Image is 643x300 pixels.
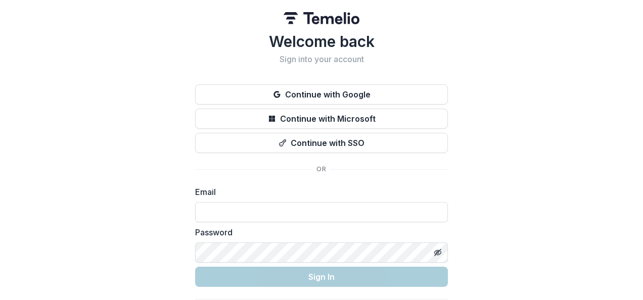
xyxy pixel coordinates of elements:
button: Continue with Microsoft [195,109,448,129]
label: Email [195,186,442,198]
button: Continue with SSO [195,133,448,153]
button: Toggle password visibility [430,244,446,261]
h1: Welcome back [195,32,448,51]
img: Temelio [284,12,359,24]
button: Sign In [195,267,448,287]
button: Continue with Google [195,84,448,105]
label: Password [195,226,442,238]
h2: Sign into your account [195,55,448,64]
